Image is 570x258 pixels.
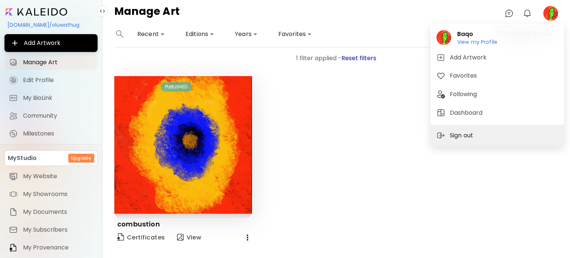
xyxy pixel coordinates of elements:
h5: Add Artwork [450,53,489,62]
h5: Dashboard [450,108,485,117]
button: sign-outSign out [433,128,478,143]
img: tab [436,71,445,80]
img: tab [436,108,445,117]
p: Sign out [450,131,475,140]
button: tabFollowing [433,87,561,102]
button: tabDashboard [433,105,561,120]
button: tabFavorites [433,68,561,83]
h5: Following [450,90,479,99]
h2: Baqo [457,30,497,39]
img: tab [436,53,445,62]
img: sign-out [436,131,445,140]
h5: Favorites [450,71,479,80]
button: tabAdd Artwork [433,50,561,65]
h6: View my Profile [457,39,497,45]
img: tab [436,90,445,99]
